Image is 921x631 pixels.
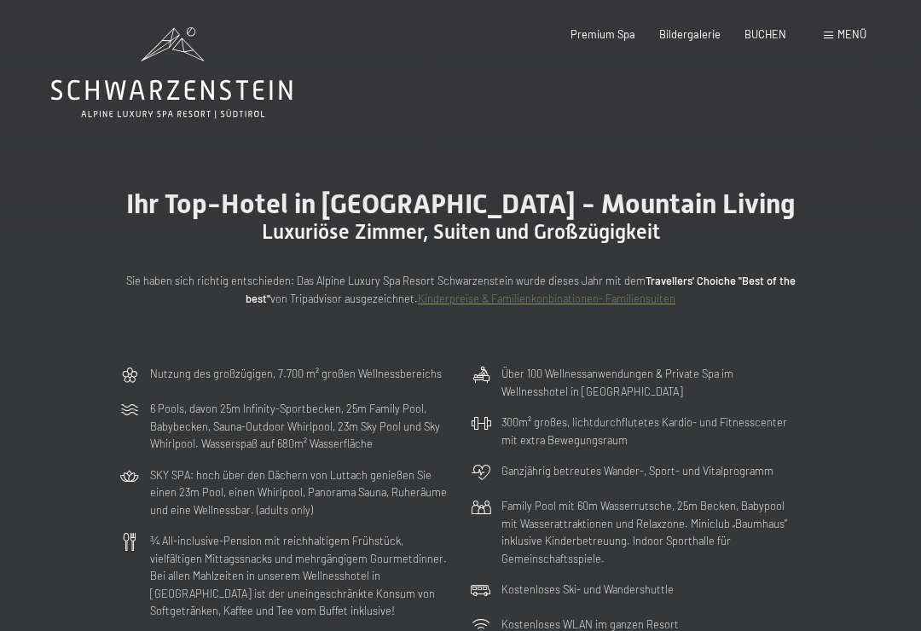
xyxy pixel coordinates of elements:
p: Sie haben sich richtig entschieden: Das Alpine Luxury Spa Resort Schwarzenstein wurde dieses Jahr... [119,272,802,307]
p: Nutzung des großzügigen, 7.700 m² großen Wellnessbereichs [150,365,442,382]
strong: Travellers' Choiche "Best of the best" [246,274,796,304]
span: Ihr Top-Hotel in [GEOGRAPHIC_DATA] - Mountain Living [126,188,796,220]
p: Family Pool mit 60m Wasserrutsche, 25m Becken, Babypool mit Wasserattraktionen und Relaxzone. Min... [501,497,802,567]
a: Premium Spa [571,27,635,41]
p: Kostenloses Ski- und Wandershuttle [501,581,674,598]
a: BUCHEN [744,27,786,41]
p: Über 100 Wellnessanwendungen & Private Spa im Wellnesshotel in [GEOGRAPHIC_DATA] [501,365,802,400]
a: Bildergalerie [659,27,721,41]
p: ¾ All-inclusive-Pension mit reichhaltigem Frühstück, vielfältigen Mittagssnacks und mehrgängigem ... [150,532,450,619]
p: 6 Pools, davon 25m Infinity-Sportbecken, 25m Family Pool, Babybecken, Sauna-Outdoor Whirlpool, 23... [150,400,450,452]
a: Kinderpreise & Familienkonbinationen- Familiensuiten [418,292,675,305]
span: Luxuriöse Zimmer, Suiten und Großzügigkeit [262,220,660,244]
p: SKY SPA: hoch über den Dächern von Luttach genießen Sie einen 23m Pool, einen Whirlpool, Panorama... [150,466,450,518]
p: 300m² großes, lichtdurchflutetes Kardio- und Fitnesscenter mit extra Bewegungsraum [501,414,802,449]
span: Menü [837,27,866,41]
p: Ganzjährig betreutes Wander-, Sport- und Vitalprogramm [501,462,773,479]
